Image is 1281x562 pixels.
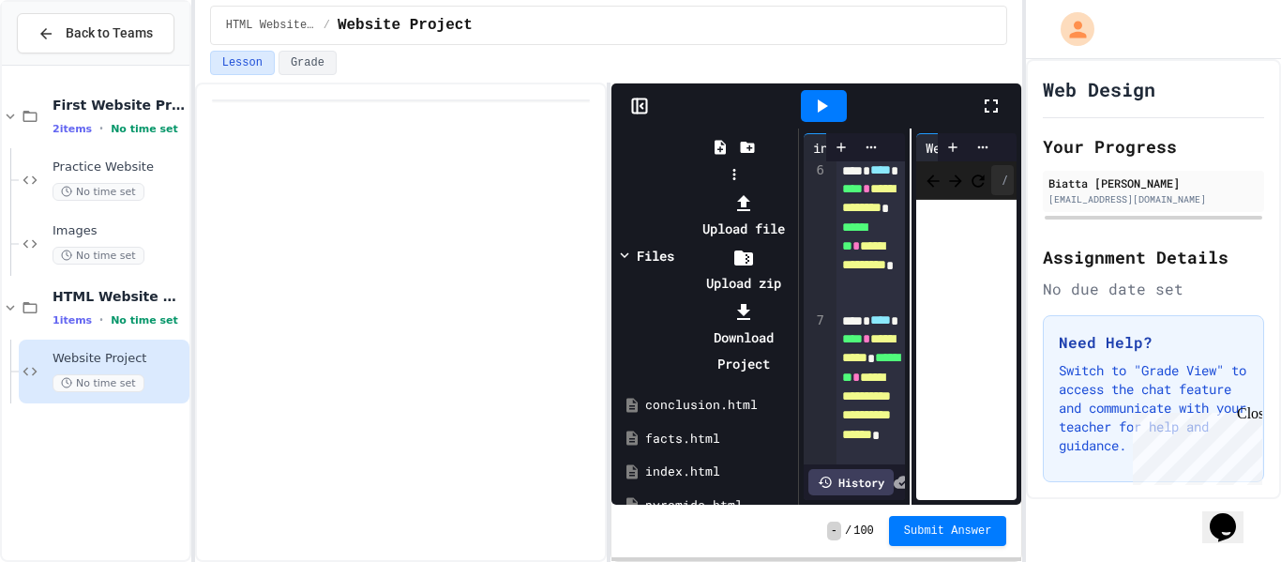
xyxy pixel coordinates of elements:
button: Grade [279,51,337,75]
span: Images [53,223,186,239]
button: Submit Answer [889,516,1007,546]
span: First Website Practice [53,97,186,114]
span: • [99,121,103,136]
button: Refresh [969,169,987,191]
span: / [845,524,851,539]
div: index.html [645,463,791,481]
h2: Your Progress [1043,133,1264,159]
span: No time set [53,247,144,265]
h3: Need Help? [1059,331,1248,354]
span: Forward [946,168,965,191]
li: Download Project [693,298,793,377]
button: Lesson [210,51,275,75]
span: Website Project [338,14,473,37]
div: 7 [804,311,827,480]
div: History [808,469,894,495]
li: Upload file [693,190,793,242]
div: Files [637,246,674,266]
span: No time set [53,374,144,392]
h1: Web Design [1043,76,1155,102]
span: Website Project [53,351,186,367]
span: HTML Website Project (Graded) [53,288,186,305]
h2: Assignment Details [1043,244,1264,270]
span: - [827,522,841,540]
div: index.html [804,138,897,158]
div: 6 [804,161,827,311]
iframe: chat widget [1125,405,1262,485]
span: Submit Answer [904,524,992,539]
span: 1 items [53,314,92,327]
div: My Account [1041,8,1099,51]
p: Switch to "Grade View" to access the chat feature and communicate with your teacher for help and ... [1059,361,1248,455]
span: 2 items [53,123,92,135]
div: Biatta [PERSON_NAME] [1048,175,1258,191]
div: pyramids.html [645,496,791,515]
span: 100 [853,524,874,539]
div: No due date set [1043,278,1264,300]
div: conclusion.html [645,396,791,415]
div: facts.html [645,430,791,448]
iframe: chat widget [1202,487,1262,543]
span: Back [924,168,942,191]
div: WebView [916,138,987,158]
div: Chat with us now!Close [8,8,129,119]
span: Back to Teams [66,23,153,43]
span: No time set [111,314,178,327]
span: No time set [53,183,144,201]
div: index.html [804,133,921,161]
div: WebView [916,133,1036,161]
div: / [991,165,1014,195]
span: Practice Website [53,159,186,175]
span: • [99,312,103,327]
button: Back to Teams [17,13,174,53]
span: HTML Website Project (Graded) [226,18,316,33]
div: [EMAIL_ADDRESS][DOMAIN_NAME] [1048,192,1258,206]
span: / [324,18,330,33]
iframe: Web Preview [916,200,1017,501]
li: Upload zip [693,244,793,296]
span: No time set [111,123,178,135]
